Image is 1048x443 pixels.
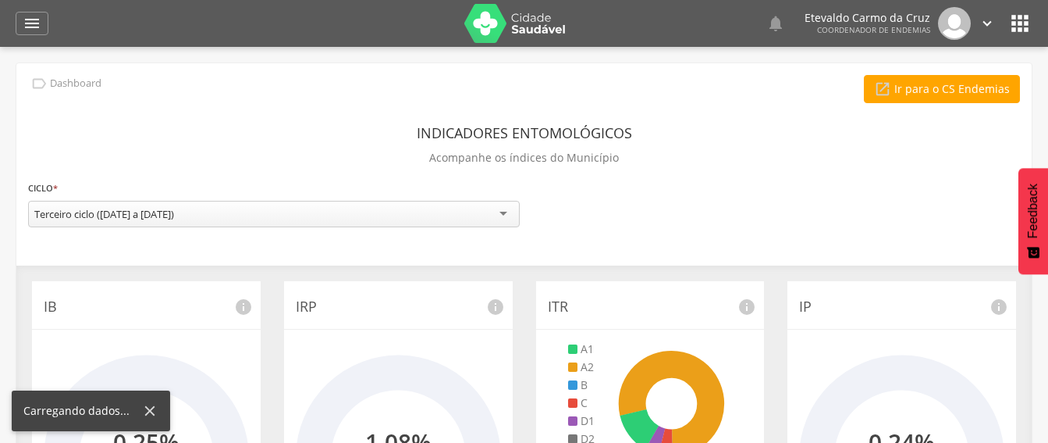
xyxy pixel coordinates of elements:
i:  [1007,11,1032,36]
i:  [874,80,891,98]
header: Indicadores Entomológicos [417,119,632,147]
p: IB [44,297,249,317]
a:  [16,12,48,35]
span: Feedback [1026,184,1040,238]
a: Ir para o CS Endemias [864,75,1020,103]
p: ITR [548,297,753,317]
p: IRP [296,297,501,317]
p: Acompanhe os índices do Município [429,147,619,169]
a:  [766,7,785,40]
p: Etevaldo Carmo da Cruz [805,13,930,23]
i: info [234,298,253,316]
li: B [568,377,595,393]
i: info [737,298,756,316]
p: Dashboard [50,77,101,90]
a:  [979,7,996,40]
i:  [23,14,41,33]
i: info [989,298,1008,316]
div: Terceiro ciclo ([DATE] a [DATE]) [34,207,174,221]
label: Ciclo [28,180,58,197]
span: Coordenador de Endemias [817,24,930,35]
i: info [486,298,505,316]
button: Feedback - Mostrar pesquisa [1018,168,1048,274]
li: D1 [568,413,595,429]
i:  [766,14,785,33]
i:  [30,75,48,92]
div: Carregando dados... [23,403,141,419]
li: A1 [568,341,595,357]
li: C [568,395,595,411]
p: IP [799,297,1004,317]
i:  [979,15,996,32]
li: A2 [568,359,595,375]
